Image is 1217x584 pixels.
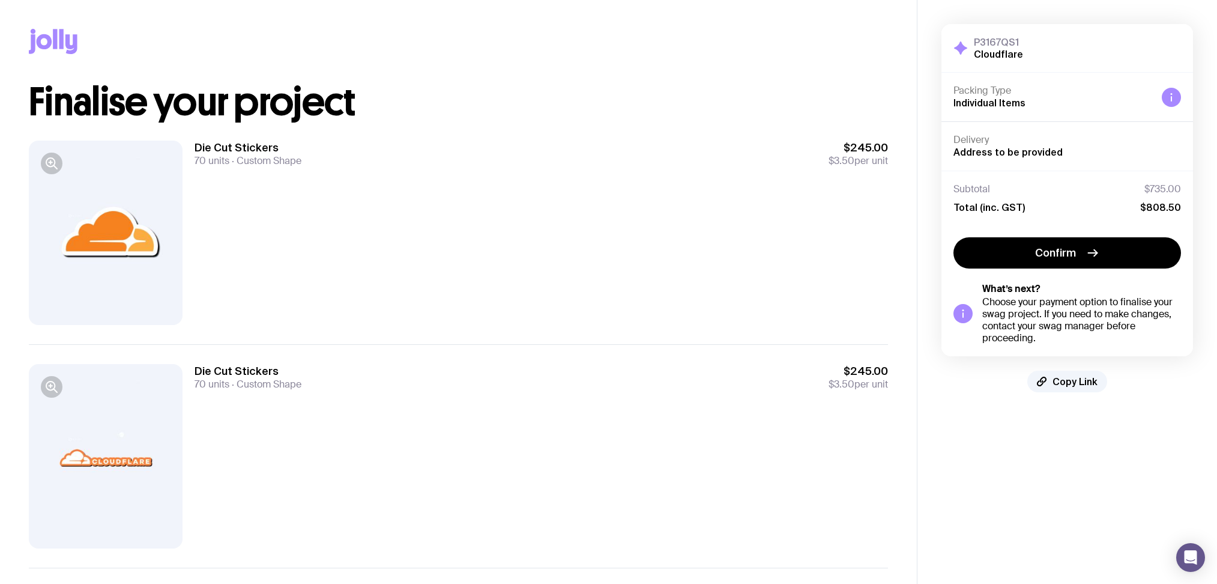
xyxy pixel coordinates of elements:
[974,48,1023,60] h2: Cloudflare
[1035,246,1076,260] span: Confirm
[1027,371,1107,392] button: Copy Link
[229,154,301,167] span: Custom Shape
[953,201,1025,213] span: Total (inc. GST)
[195,364,301,379] h3: Die Cut Stickers
[829,141,888,155] span: $245.00
[953,97,1025,108] span: Individual Items
[1144,183,1181,195] span: $735.00
[1140,201,1181,213] span: $808.50
[953,183,990,195] span: Subtotal
[195,154,229,167] span: 70 units
[29,83,888,121] h1: Finalise your project
[829,155,888,167] span: per unit
[195,141,301,155] h3: Die Cut Stickers
[1176,543,1205,572] div: Open Intercom Messenger
[982,283,1181,295] h5: What’s next?
[829,378,854,391] span: $3.50
[982,296,1181,344] div: Choose your payment option to finalise your swag project. If you need to make changes, contact yo...
[829,364,888,379] span: $245.00
[195,378,229,391] span: 70 units
[953,147,1063,157] span: Address to be provided
[974,36,1023,48] h3: P3167QS1
[953,237,1181,269] button: Confirm
[829,154,854,167] span: $3.50
[953,85,1152,97] h4: Packing Type
[953,134,1181,146] h4: Delivery
[829,379,888,391] span: per unit
[1052,376,1098,388] span: Copy Link
[229,378,301,391] span: Custom Shape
